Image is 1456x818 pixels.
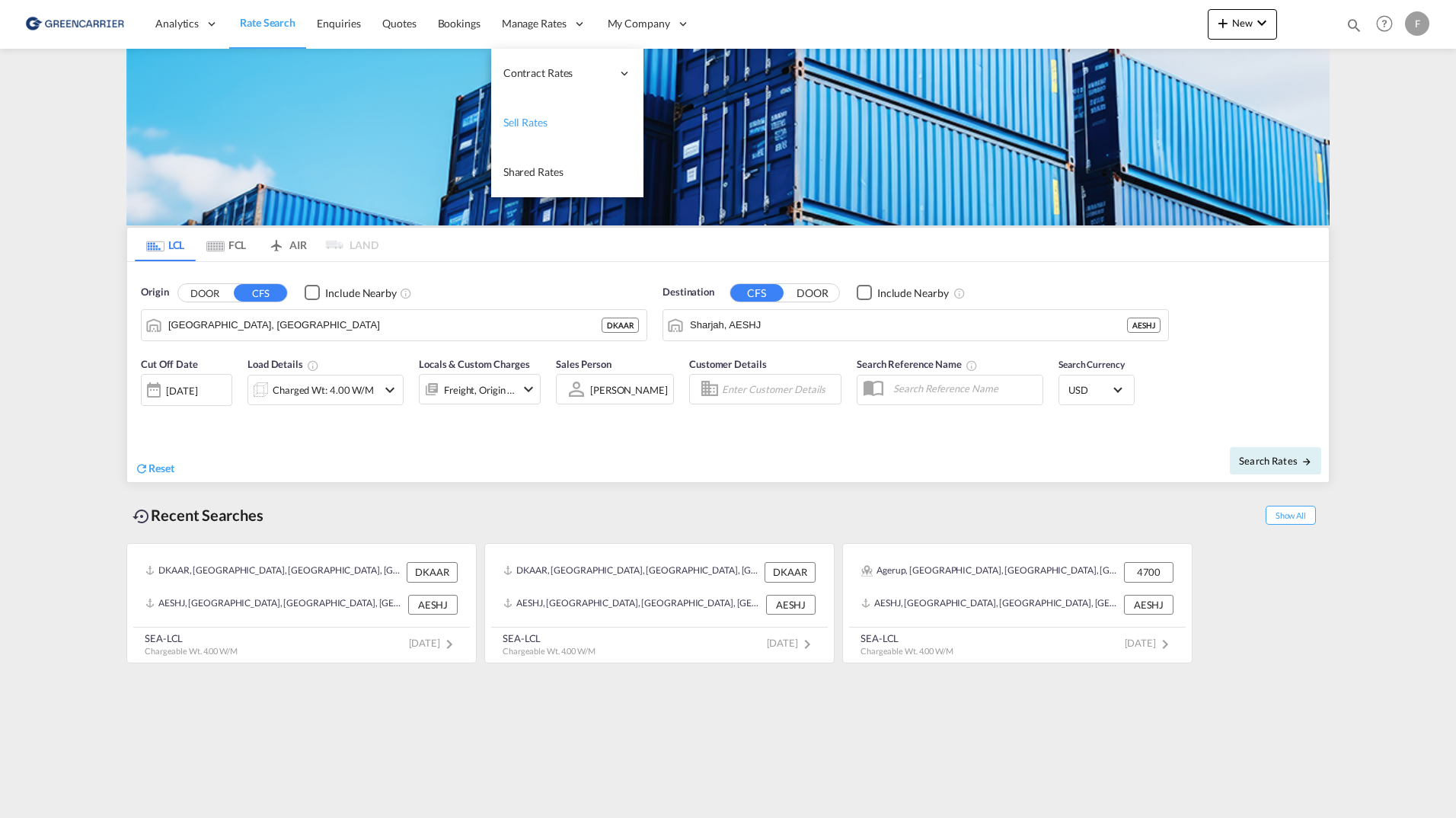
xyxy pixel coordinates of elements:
[409,637,458,649] span: [DATE]
[178,284,231,302] button: DOOR
[440,635,458,653] md-icon: icon-chevron-right
[1127,318,1161,333] div: AESHJ
[166,384,197,398] div: [DATE]
[861,646,953,656] span: Chargeable Wt. 4.00 W/M
[141,404,152,425] md-datepicker: Select
[766,595,816,615] div: AESHJ
[556,358,611,370] span: Sales Person
[1230,447,1321,475] button: Search Ratesicon-arrow-right
[663,310,1168,340] md-input-container: Sharjah, AESHJ
[1124,562,1173,582] div: 4700
[861,631,953,645] div: SEA-LCL
[419,358,530,370] span: Locals & Custom Charges
[247,375,404,405] div: Charged Wt: 4.00 W/Micon-chevron-down
[1253,14,1271,32] md-icon: icon-chevron-down
[381,381,399,399] md-icon: icon-chevron-down
[491,49,643,98] div: Contract Rates
[1156,635,1174,653] md-icon: icon-chevron-right
[966,359,978,372] md-icon: Your search will be saved by the below given name
[1125,637,1174,649] span: [DATE]
[240,16,295,29] span: Rate Search
[663,285,714,300] span: Destination
[602,318,639,333] div: DKAAR
[730,284,784,302] button: CFS
[145,595,404,615] div: AESHJ, Sharjah, United Arab Emirates, Middle East, Middle East
[590,384,668,396] div: [PERSON_NAME]
[155,16,199,31] span: Analytics
[765,562,816,582] div: DKAAR
[196,228,257,261] md-tab-item: FCL
[141,285,168,300] span: Origin
[257,228,318,261] md-tab-item: AIR
[722,378,836,401] input: Enter Customer Details
[690,314,1127,337] input: Search by Port
[857,285,949,301] md-checkbox: Checkbox No Ink
[689,358,766,370] span: Customer Details
[502,16,567,31] span: Manage Rates
[1208,9,1277,40] button: icon-plus 400-fgNewicon-chevron-down
[1067,379,1126,401] md-select: Select Currency: $ USDUnited States Dollar
[145,646,238,656] span: Chargeable Wt. 4.00 W/M
[1214,17,1271,29] span: New
[325,286,397,301] div: Include Nearby
[317,17,361,30] span: Enquiries
[589,379,669,401] md-select: Sales Person: Filip Pehrsson
[861,562,1120,582] div: Agerup, Appenæs, Askov, Basnæs, Bistrup, Blangslev, Boegesoe, Bonderup, Borup, Brandelev, Brorup,...
[141,358,198,370] span: Cut Off Date
[786,284,839,302] button: DOOR
[126,543,477,663] recent-search-card: DKAAR, [GEOGRAPHIC_DATA], [GEOGRAPHIC_DATA], [GEOGRAPHIC_DATA], [GEOGRAPHIC_DATA] DKAARAESHJ, [GE...
[408,595,458,615] div: AESHJ
[135,228,378,261] md-pagination-wrapper: Use the left and right arrow keys to navigate between tabs
[608,16,670,31] span: My Company
[135,228,196,261] md-tab-item: LCL
[1301,456,1312,467] md-icon: icon-arrow-right
[767,637,816,649] span: [DATE]
[307,359,319,372] md-icon: Chargeable Weight
[1214,14,1232,32] md-icon: icon-plus 400-fg
[135,462,148,475] md-icon: icon-refresh
[857,358,978,370] span: Search Reference Name
[1266,506,1316,525] span: Show All
[1239,455,1312,467] span: Search Rates
[145,562,403,582] div: DKAAR, Aarhus, Denmark, Northern Europe, Europe
[861,595,1120,615] div: AESHJ, Sharjah, United Arab Emirates, Middle East, Middle East
[133,507,151,526] md-icon: icon-backup-restore
[135,461,174,478] div: icon-refreshReset
[273,379,374,401] div: Charged Wt: 4.00 W/M
[247,358,319,370] span: Load Details
[444,379,516,401] div: Freight Origin Destination
[126,49,1330,225] img: GreenCarrierFCL_LCL.png
[168,314,602,337] input: Search by Port
[126,498,270,532] div: Recent Searches
[503,165,564,178] span: Shared Rates
[503,562,761,582] div: DKAAR, Aarhus, Denmark, Northern Europe, Europe
[1371,11,1397,37] span: Help
[400,287,412,299] md-icon: Unchecked: Ignores neighbouring ports when fetching rates.Checked : Includes neighbouring ports w...
[127,262,1329,482] div: Origin DOOR CFS Checkbox No InkUnchecked: Ignores neighbouring ports when fetching rates.Checked ...
[503,631,595,645] div: SEA-LCL
[953,287,966,299] md-icon: Unchecked: Ignores neighbouring ports when fetching rates.Checked : Includes neighbouring ports w...
[491,98,643,148] a: Sell Rates
[305,285,397,301] md-checkbox: Checkbox No Ink
[886,377,1043,400] input: Search Reference Name
[491,148,643,197] a: Shared Rates
[438,17,481,30] span: Bookings
[1405,11,1429,36] div: F
[842,543,1193,663] recent-search-card: Agerup, [GEOGRAPHIC_DATA], [GEOGRAPHIC_DATA], [GEOGRAPHIC_DATA], [GEOGRAPHIC_DATA], [GEOGRAPHIC_D...
[1068,383,1111,397] span: USD
[407,562,458,582] div: DKAAR
[503,116,548,129] span: Sell Rates
[267,236,286,248] md-icon: icon-airplane
[503,66,611,81] span: Contract Rates
[1346,17,1362,40] div: icon-magnify
[142,310,647,340] md-input-container: Aarhus, DKAAR
[1124,595,1173,615] div: AESHJ
[148,462,174,475] span: Reset
[1371,11,1405,38] div: Help
[484,543,835,663] recent-search-card: DKAAR, [GEOGRAPHIC_DATA], [GEOGRAPHIC_DATA], [GEOGRAPHIC_DATA], [GEOGRAPHIC_DATA] DKAARAESHJ, [GE...
[145,631,238,645] div: SEA-LCL
[141,374,232,406] div: [DATE]
[234,284,287,302] button: CFS
[23,7,126,41] img: b0b18ec08afe11efb1d4932555f5f09d.png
